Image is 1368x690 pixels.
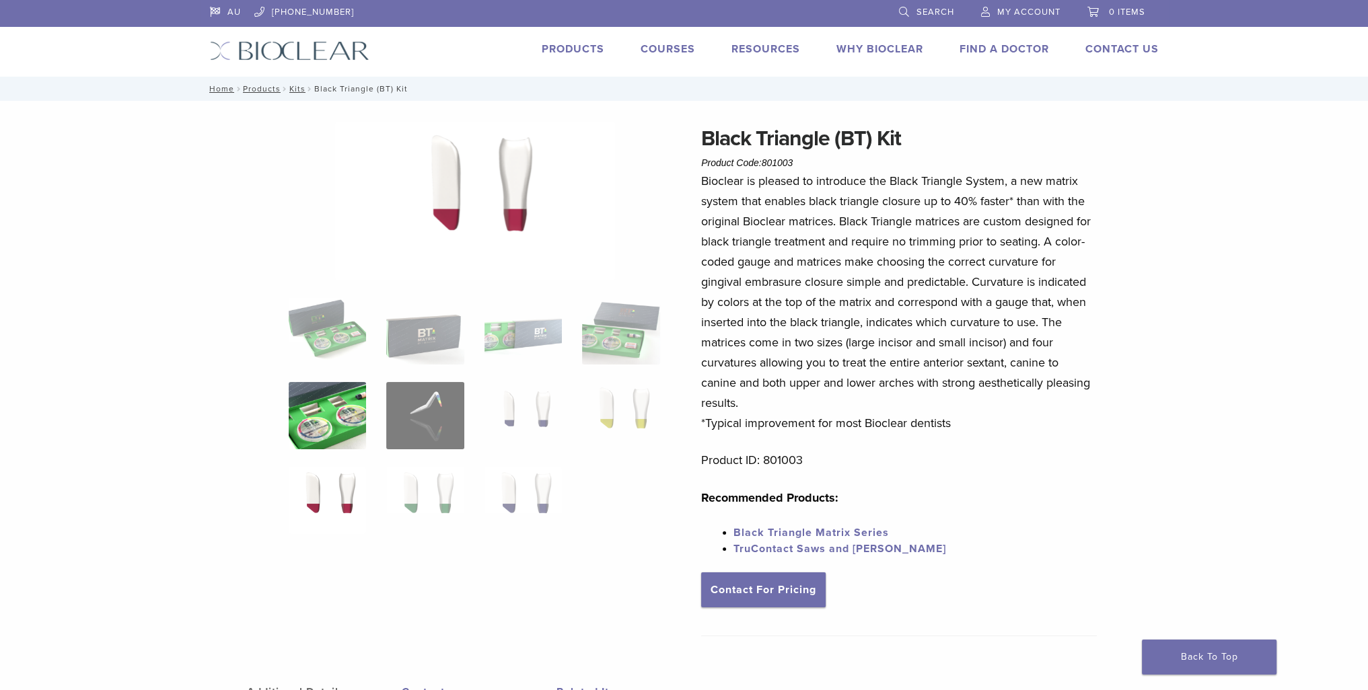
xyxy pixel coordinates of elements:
[289,467,366,534] img: Black Triangle (BT) Kit - Image 9
[289,382,366,449] img: Black Triangle (BT) Kit - Image 5
[205,84,234,93] a: Home
[484,382,562,449] img: Black Triangle (BT) Kit - Image 7
[582,297,659,365] img: Black Triangle (BT) Kit - Image 4
[733,542,946,555] a: TruContact Saws and [PERSON_NAME]
[210,41,369,61] img: Bioclear
[960,42,1049,56] a: Find A Doctor
[701,122,1097,155] h1: Black Triangle (BT) Kit
[281,85,289,92] span: /
[289,297,366,365] img: Intro-Black-Triangle-Kit-6-Copy-e1548792917662-324x324.jpg
[997,7,1060,17] span: My Account
[836,42,923,56] a: Why Bioclear
[305,85,314,92] span: /
[641,42,695,56] a: Courses
[200,77,1169,101] nav: Black Triangle (BT) Kit
[582,382,659,449] img: Black Triangle (BT) Kit - Image 8
[1085,42,1159,56] a: Contact Us
[1109,7,1145,17] span: 0 items
[542,42,604,56] a: Products
[289,84,305,93] a: Kits
[701,171,1097,433] p: Bioclear is pleased to introduce the Black Triangle System, a new matrix system that enables blac...
[916,7,954,17] span: Search
[234,85,243,92] span: /
[386,382,464,449] img: Black Triangle (BT) Kit - Image 6
[484,467,562,534] img: Black Triangle (BT) Kit - Image 11
[762,157,793,168] span: 801003
[701,157,793,168] span: Product Code:
[701,490,838,505] strong: Recommended Products:
[243,84,281,93] a: Products
[701,572,826,607] a: Contact For Pricing
[386,297,464,365] img: Black Triangle (BT) Kit - Image 2
[484,297,562,365] img: Black Triangle (BT) Kit - Image 3
[386,467,464,534] img: Black Triangle (BT) Kit - Image 10
[731,42,800,56] a: Resources
[1142,640,1276,675] a: Back To Top
[733,526,889,539] a: Black Triangle Matrix Series
[701,450,1097,470] p: Product ID: 801003
[335,122,615,280] img: Black Triangle (BT) Kit - Image 9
